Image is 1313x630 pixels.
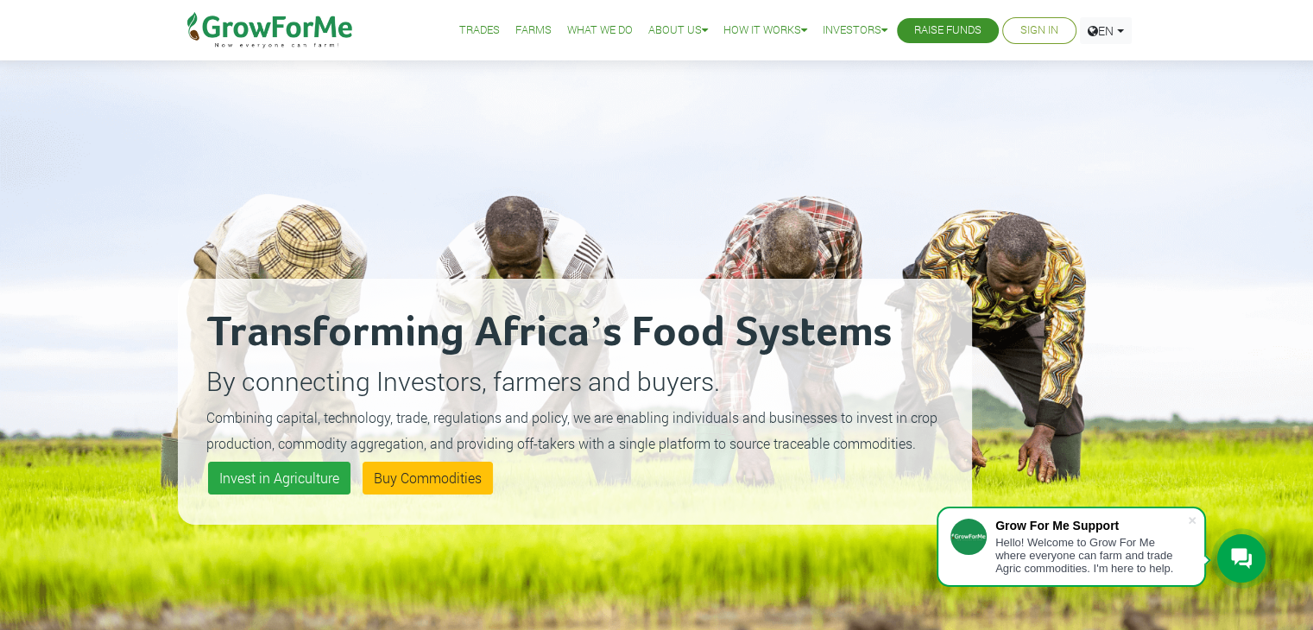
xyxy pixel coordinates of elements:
[363,462,493,495] a: Buy Commodities
[648,22,708,40] a: About Us
[995,519,1187,532] div: Grow For Me Support
[515,22,552,40] a: Farms
[206,362,944,400] p: By connecting Investors, farmers and buyers.
[206,307,944,359] h2: Transforming Africa’s Food Systems
[723,22,807,40] a: How it Works
[567,22,633,40] a: What We Do
[1020,22,1058,40] a: Sign In
[995,536,1187,575] div: Hello! Welcome to Grow For Me where everyone can farm and trade Agric commodities. I'm here to help.
[1080,17,1132,44] a: EN
[823,22,887,40] a: Investors
[459,22,500,40] a: Trades
[206,408,937,452] small: Combining capital, technology, trade, regulations and policy, we are enabling individuals and bus...
[914,22,982,40] a: Raise Funds
[208,462,350,495] a: Invest in Agriculture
